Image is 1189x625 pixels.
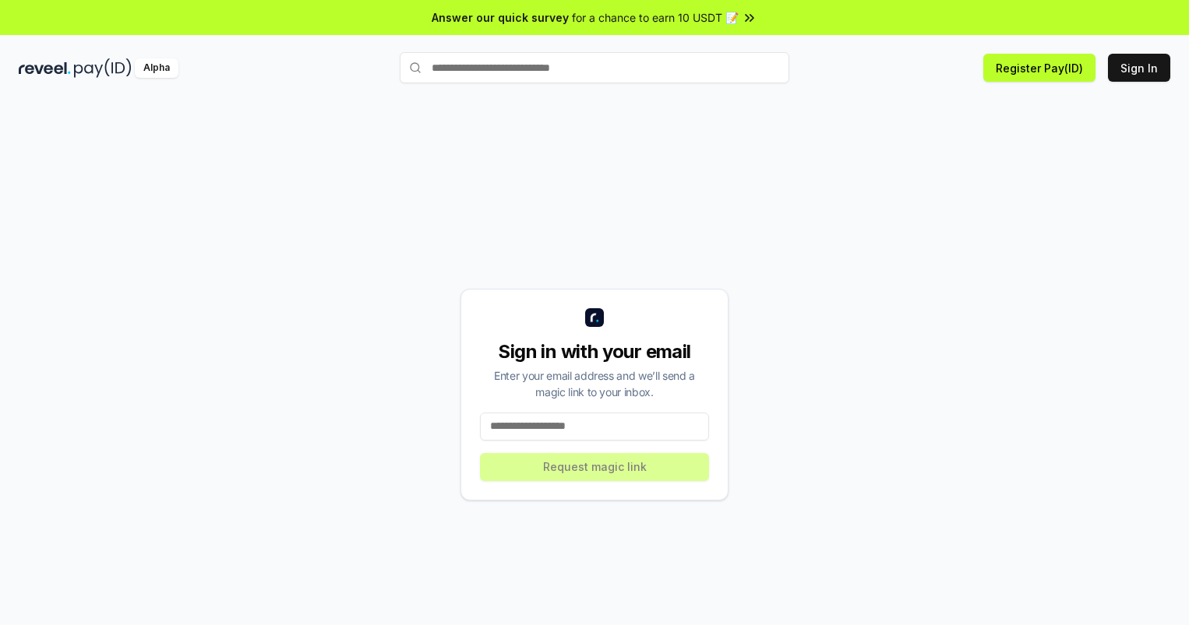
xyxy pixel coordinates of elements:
img: logo_small [585,308,604,327]
span: for a chance to earn 10 USDT 📝 [572,9,739,26]
span: Answer our quick survey [432,9,569,26]
img: reveel_dark [19,58,71,78]
button: Register Pay(ID) [983,54,1096,82]
img: pay_id [74,58,132,78]
button: Sign In [1108,54,1170,82]
div: Sign in with your email [480,339,709,364]
div: Alpha [135,58,178,78]
div: Enter your email address and we’ll send a magic link to your inbox. [480,367,709,400]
